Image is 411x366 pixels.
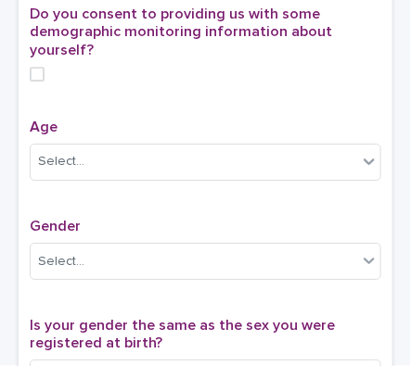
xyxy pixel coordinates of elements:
div: Select... [38,252,84,271]
div: Select... [38,152,84,171]
span: Do you consent to providing us with some demographic monitoring information about yourself? [30,6,332,57]
span: Is your gender the same as the sex you were registered at birth? [30,318,335,350]
span: Gender [30,219,81,233]
span: Age [30,120,58,134]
